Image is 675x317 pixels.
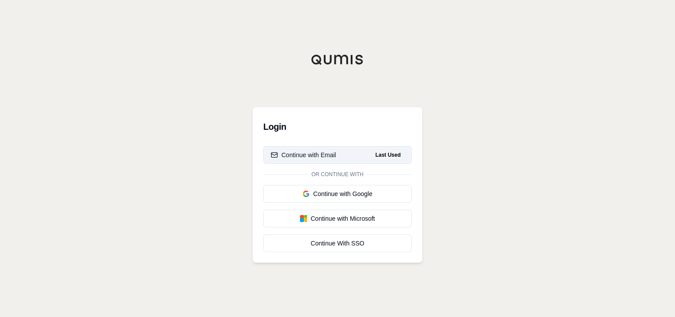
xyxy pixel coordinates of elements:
[271,151,336,159] div: Continue with Email
[263,210,412,227] button: Continue with Microsoft
[311,54,364,65] img: Qumis
[263,185,412,203] button: Continue with Google
[263,234,412,252] a: Continue With SSO
[372,150,404,160] span: Last Used
[271,189,404,198] div: Continue with Google
[308,171,367,178] span: Or continue with
[271,239,404,248] div: Continue With SSO
[271,214,404,223] div: Continue with Microsoft
[263,146,412,164] button: Continue with EmailLast Used
[263,118,412,136] h3: Login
